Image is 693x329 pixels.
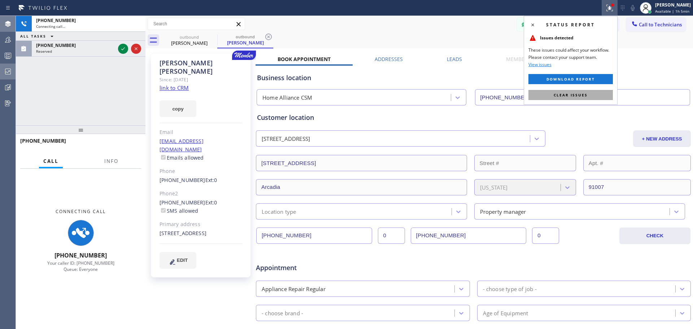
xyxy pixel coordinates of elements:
[131,44,141,54] button: Reject
[262,94,312,102] div: Home Alliance CSM
[483,285,537,293] div: - choose type of job -
[447,56,462,62] label: Leads
[655,9,689,14] span: Available | 1h 5min
[480,207,526,216] div: Property manager
[36,42,76,48] span: [PHONE_NUMBER]
[160,84,189,91] a: link to CRM
[375,56,403,62] label: Addresses
[160,252,196,269] button: EDIT
[148,18,245,30] input: Search
[218,34,273,39] div: outbound
[160,100,196,117] button: copy
[104,158,118,164] span: Info
[160,190,242,198] div: Phone2
[655,2,691,8] div: [PERSON_NAME]
[633,130,691,147] button: + NEW ADDRESS
[256,179,467,195] input: City
[160,138,204,153] a: [EMAIL_ADDRESS][DOMAIN_NAME]
[506,56,539,62] label: Membership
[20,34,46,39] span: ALL TASKS
[160,154,204,161] label: Emails allowed
[160,128,242,137] div: Email
[160,167,242,176] div: Phone
[162,32,217,48] div: Jason Wang
[47,260,114,272] span: Your caller ID: [PHONE_NUMBER] Queue: Everyone
[262,135,310,143] div: [STREET_ADDRESS]
[36,17,76,23] span: [PHONE_NUMBER]
[483,309,528,317] div: Age of Equipment
[262,207,296,216] div: Location type
[256,228,372,244] input: Phone Number
[257,73,690,83] div: Business location
[262,285,326,293] div: Appliance Repair Regular
[278,56,331,62] label: Book Appointment
[56,208,106,215] span: Connecting Call
[378,228,405,244] input: Ext.
[532,228,559,244] input: Ext. 2
[36,49,52,54] span: Reserved
[162,40,217,46] div: [PERSON_NAME]
[20,137,66,144] span: [PHONE_NUMBER]
[517,18,557,31] button: Messages
[160,207,198,214] label: SMS allowed
[160,75,242,84] div: Since: [DATE]
[36,24,65,29] span: Connecting call…
[205,199,217,206] span: Ext: 0
[118,44,128,54] button: Accept
[583,155,691,171] input: Apt. #
[160,220,242,229] div: Primary address
[256,155,467,171] input: Address
[628,3,638,13] button: Mute
[218,32,273,48] div: Jason Wang
[160,59,242,75] div: [PERSON_NAME] [PERSON_NAME]
[177,257,188,263] span: EDIT
[160,229,242,238] div: [STREET_ADDRESS]
[262,309,303,317] div: - choose brand -
[161,155,166,160] input: Emails allowed
[626,18,686,31] button: Call to Technicians
[39,154,63,168] button: Call
[411,228,527,244] input: Phone Number 2
[160,177,205,183] a: [PHONE_NUMBER]
[475,89,690,105] input: Phone Number
[474,155,576,171] input: Street #
[256,263,400,273] span: Appointment
[218,39,273,46] div: [PERSON_NAME]
[162,34,217,40] div: outbound
[639,21,682,28] span: Call to Technicians
[583,179,691,195] input: ZIP
[100,154,123,168] button: Info
[205,177,217,183] span: Ext: 0
[257,113,690,122] div: Customer location
[16,32,61,40] button: ALL TASKS
[619,228,690,244] button: CHECK
[161,208,166,213] input: SMS allowed
[55,251,107,259] span: [PHONE_NUMBER]
[43,158,58,164] span: Call
[160,199,205,206] a: [PHONE_NUMBER]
